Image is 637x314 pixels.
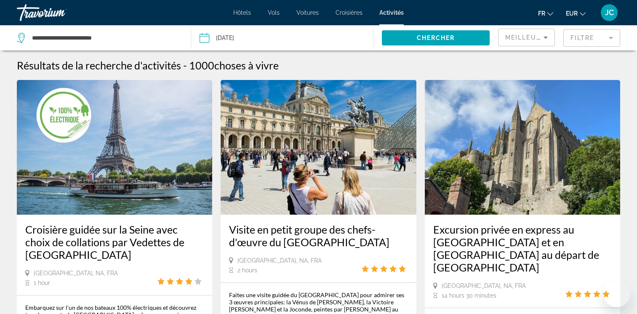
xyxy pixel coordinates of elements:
span: Chercher [417,35,455,41]
button: Filter [563,29,620,47]
span: EUR [566,10,578,17]
span: choses à vivre [214,59,279,72]
img: 51.jpg [17,80,212,215]
a: Vols [268,9,280,16]
a: Travorium [17,2,101,24]
button: User Menu [598,4,620,21]
span: 2 hours [237,267,257,274]
button: Change language [538,7,553,19]
span: 1 hour [34,279,50,286]
span: Meilleures ventes [505,34,581,41]
span: [GEOGRAPHIC_DATA], NA, FRA [34,270,118,277]
h1: Résultats de la recherche d'activités [17,59,181,72]
span: JC [605,8,614,17]
span: 14 hours 30 minutes [442,292,496,299]
button: Change currency [566,7,586,19]
img: b1.jpg [425,80,620,215]
span: - [183,59,187,72]
a: Voitures [296,9,319,16]
a: Visite en petit groupe des chefs-d'œuvre du [GEOGRAPHIC_DATA] [229,223,408,248]
button: Chercher [382,30,490,45]
a: Hôtels [233,9,251,16]
button: Date: Sep 15, 2025 [200,25,373,51]
span: fr [538,10,545,17]
a: Activités [379,9,404,16]
span: [GEOGRAPHIC_DATA], NA, FRA [442,282,526,289]
a: Excursion privée en express au [GEOGRAPHIC_DATA] et en [GEOGRAPHIC_DATA] au départ de [GEOGRAPHIC... [433,223,612,274]
span: [GEOGRAPHIC_DATA], NA, FRA [237,257,322,264]
img: bd.jpg [221,80,416,215]
iframe: Bouton de lancement de la fenêtre de messagerie [603,280,630,307]
a: Croisières [336,9,362,16]
h2: 1000 [189,59,279,72]
a: Croisière guidée sur la Seine avec choix de collations par Vedettes de [GEOGRAPHIC_DATA] [25,223,204,261]
mat-select: Sort by [505,32,548,43]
